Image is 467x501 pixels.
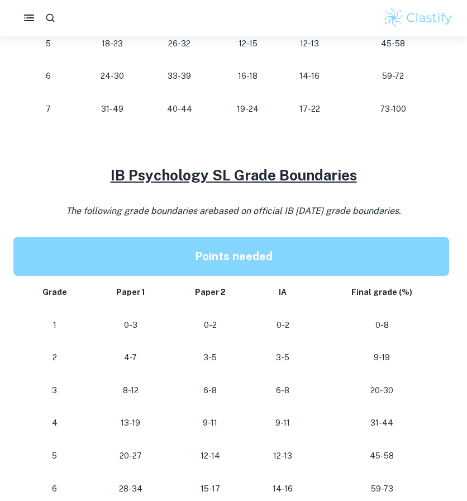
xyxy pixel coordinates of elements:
strong: Points needed [195,250,273,263]
p: 33-39 [154,69,204,84]
p: 5 [27,36,70,51]
p: 12-14 [179,448,242,464]
p: 6 [27,481,83,497]
p: 17-22 [292,102,328,117]
p: 6-8 [260,383,306,398]
p: 0-8 [324,318,440,333]
p: 14-16 [260,481,306,497]
p: 15-17 [179,481,242,497]
p: 8-12 [101,383,161,398]
p: 9-11 [179,416,242,431]
p: 2 [27,350,83,365]
p: 31-49 [88,102,136,117]
p: 12-15 [222,36,274,51]
p: 7 [27,102,70,117]
p: 6-8 [179,383,242,398]
p: 59-73 [324,481,440,497]
p: 6 [27,69,70,84]
strong: Grade [42,288,67,297]
u: IB Psychology SL Grade Boundaries [111,166,357,184]
p: 4 [27,416,83,431]
p: 20-27 [101,448,161,464]
p: 45-58 [346,36,440,51]
p: 31-44 [324,416,440,431]
p: 45-58 [324,448,440,464]
p: 4-7 [101,350,161,365]
p: 18-23 [88,36,136,51]
i: The following grade boundaries are [66,206,401,216]
p: 13-19 [101,416,161,431]
p: 16-18 [222,69,274,84]
strong: IA [279,288,287,297]
p: 0-3 [101,318,161,333]
p: 3-5 [260,350,306,365]
p: 3-5 [179,350,242,365]
span: based on official IB [DATE] grade boundaries. [213,206,401,216]
p: 20-30 [324,383,440,398]
p: 28-34 [101,481,161,497]
strong: Final grade (%) [351,288,412,297]
p: 26-32 [154,36,204,51]
p: 12-13 [292,36,328,51]
p: 14-16 [292,69,328,84]
img: Clastify logo [383,7,454,29]
p: 9-19 [324,350,440,365]
p: 40-44 [154,102,204,117]
p: 3 [27,383,83,398]
p: 73-100 [346,102,440,117]
strong: Paper 2 [195,288,226,297]
p: 0-2 [179,318,242,333]
p: 0-2 [260,318,306,333]
p: 12-13 [260,448,306,464]
p: 5 [27,448,83,464]
p: 9-11 [260,416,306,431]
p: 59-72 [346,69,440,84]
p: 19-24 [222,102,274,117]
strong: Paper 1 [116,288,145,297]
p: 1 [27,318,83,333]
p: 24-30 [88,69,136,84]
